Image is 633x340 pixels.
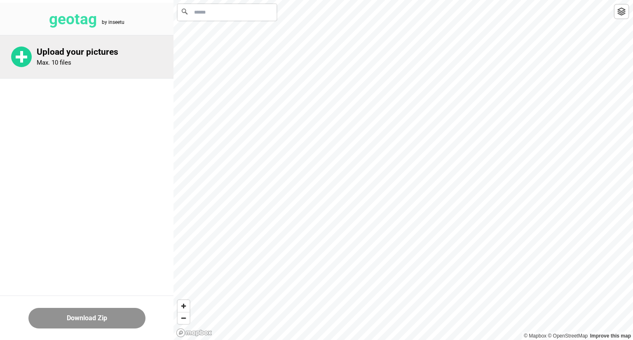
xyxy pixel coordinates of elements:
[37,47,173,57] p: Upload your pictures
[178,300,190,312] button: Zoom in
[176,328,212,338] a: Mapbox logo
[548,333,588,339] a: OpenStreetMap
[102,19,124,25] tspan: by inseetu
[178,4,277,21] input: Search
[49,10,97,28] tspan: geotag
[178,312,190,324] button: Zoom out
[617,7,626,16] img: toggleLayer
[37,59,71,66] p: Max. 10 files
[178,312,190,324] span: Zoom out
[524,333,546,339] a: Mapbox
[28,308,145,328] button: Download Zip
[590,333,631,339] a: Map feedback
